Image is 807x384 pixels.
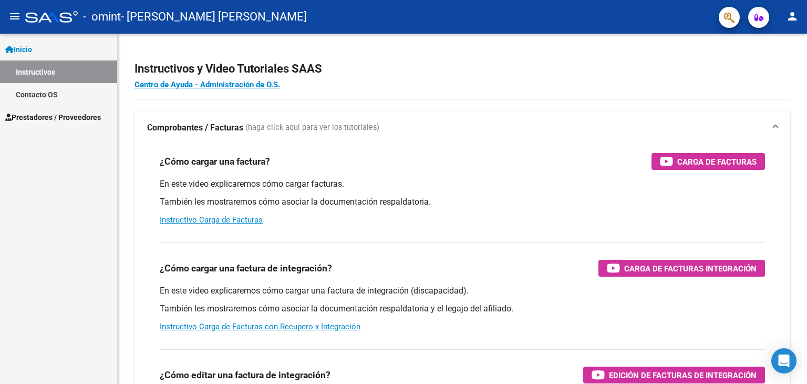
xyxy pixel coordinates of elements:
[245,122,379,134] span: (haga click aquí para ver los tutoriales)
[5,112,101,123] span: Prestadores / Proveedores
[160,368,330,382] h3: ¿Cómo editar una factura de integración?
[583,367,765,383] button: Edición de Facturas de integración
[160,215,263,225] a: Instructivo Carga de Facturas
[624,262,757,275] span: Carga de Facturas Integración
[160,196,765,208] p: También les mostraremos cómo asociar la documentación respaldatoria.
[786,10,799,23] mat-icon: person
[8,10,21,23] mat-icon: menu
[160,261,332,276] h3: ¿Cómo cargar una factura de integración?
[160,154,270,169] h3: ¿Cómo cargar una factura?
[677,155,757,168] span: Carga de Facturas
[651,153,765,170] button: Carga de Facturas
[771,348,796,373] div: Open Intercom Messenger
[147,122,243,134] strong: Comprobantes / Facturas
[121,5,307,28] span: - [PERSON_NAME] [PERSON_NAME]
[160,322,360,331] a: Instructivo Carga de Facturas con Recupero x Integración
[83,5,121,28] span: - omint
[134,59,790,79] h2: Instructivos y Video Tutoriales SAAS
[160,178,765,190] p: En este video explicaremos cómo cargar facturas.
[598,260,765,277] button: Carga de Facturas Integración
[134,111,790,145] mat-expansion-panel-header: Comprobantes / Facturas (haga click aquí para ver los tutoriales)
[160,285,765,297] p: En este video explicaremos cómo cargar una factura de integración (discapacidad).
[160,303,765,315] p: También les mostraremos cómo asociar la documentación respaldatoria y el legajo del afiliado.
[134,80,280,89] a: Centro de Ayuda - Administración de O.S.
[609,369,757,382] span: Edición de Facturas de integración
[5,44,32,55] span: Inicio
